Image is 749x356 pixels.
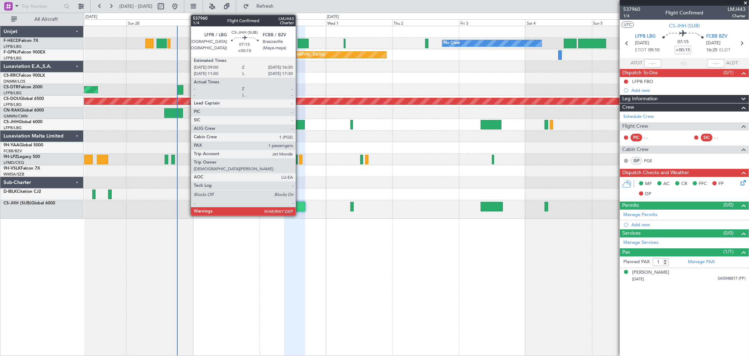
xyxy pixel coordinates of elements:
span: CR [681,180,687,187]
a: F-HECDFalcon 7X [4,39,38,43]
div: Tue 30 [259,19,326,26]
span: Crew [622,103,634,112]
span: CS-RRC [4,74,19,78]
div: No Crew [444,38,460,49]
span: LMJ443 [728,6,745,13]
span: Flight Crew [622,122,648,131]
a: D-IBLKCitation CJ2 [4,190,41,194]
span: MF [645,180,652,187]
a: PGE [644,158,660,164]
a: LFPB/LBG [4,125,22,131]
div: Sat 27 [60,19,126,26]
span: 09:10 [649,47,660,54]
span: CS-DOU [4,97,20,101]
span: (1/1) [724,248,734,255]
span: ATOT [631,60,643,67]
a: LFPB/LBG [4,102,22,107]
span: [DATE] - [DATE] [119,3,152,9]
a: CS-JHHGlobal 6000 [4,120,42,124]
span: 07:15 [677,39,689,46]
span: Leg Information [622,95,658,103]
span: (0/0) [724,201,734,209]
a: LFPB/LBG [4,44,22,49]
a: LFPB/LBG [4,90,22,96]
a: CS-DTRFalcon 2000 [4,85,42,89]
span: 16:25 [706,47,717,54]
span: ETOT [635,47,647,54]
span: CS-DTR [4,85,19,89]
div: PIC [631,134,642,141]
span: 1/4 [623,13,640,19]
a: Manage PAX [688,259,715,266]
span: F-GPNJ [4,50,19,55]
span: SA0048817 (PP) [718,276,745,282]
div: Sun 28 [126,19,193,26]
a: DNMM/LOS [4,79,25,84]
span: FP [718,180,724,187]
span: DP [645,191,651,198]
a: 9H-VSLKFalcon 7X [4,166,40,171]
div: Mon 29 [193,19,259,26]
a: 9H-YAAGlobal 5000 [4,143,43,147]
span: Charter [728,13,745,19]
span: 9H-LPZ [4,155,18,159]
div: Wed 1 [326,19,392,26]
span: Permits [622,202,639,210]
span: [DATE] [706,40,721,47]
span: [DATE] [635,40,650,47]
a: CN-RAKGlobal 6000 [4,108,44,113]
span: Services [622,229,640,237]
a: CS-JHH (SUB)Global 6000 [4,201,55,205]
span: (0/0) [724,229,734,237]
span: Dispatch Checks and Weather [622,169,689,177]
a: LFMD/CEQ [4,160,24,165]
div: [DATE] [85,14,97,20]
span: Refresh [250,4,280,9]
span: CN-RAK [4,108,20,113]
button: All Aircraft [8,14,76,25]
a: F-GPNJFalcon 900EX [4,50,45,55]
span: LFPB LBG [635,33,656,40]
span: All Aircraft [18,17,74,22]
div: Planned Maint [GEOGRAPHIC_DATA] ([GEOGRAPHIC_DATA]) [214,50,325,60]
div: [DATE] [327,14,339,20]
a: 9H-LPZLegacy 500 [4,155,40,159]
a: CS-DOUGlobal 6500 [4,97,44,101]
span: Cabin Crew [622,146,649,154]
span: Dispatch To-Dos [622,69,658,77]
span: 537960 [623,6,640,13]
span: D-IBLK [4,190,17,194]
span: CS-JHH [4,120,19,124]
div: - - [714,134,730,141]
a: GMMN/CMN [4,114,28,119]
span: Pax [622,248,630,256]
label: Planned PAX [623,259,650,266]
span: 9H-VSLK [4,166,21,171]
a: Manage Services [623,239,658,246]
div: Sun 5 [592,19,658,26]
a: FCBB/BZV [4,148,22,154]
a: Manage Permits [623,211,657,218]
div: Add new [631,222,745,228]
div: [PERSON_NAME] [632,269,669,276]
div: Fri 3 [459,19,525,26]
div: - - [644,134,660,141]
div: LFPB FBO [632,78,653,84]
div: SIC [701,134,712,141]
a: Schedule Crew [623,113,654,120]
div: ISP [631,157,642,165]
span: ALDT [726,60,738,67]
span: CS-JHH (SUB) [4,201,31,205]
div: Thu 2 [393,19,459,26]
span: CS-JHH (SUB) [669,22,700,30]
div: Flight Confirmed [665,9,703,17]
span: FCBB BZV [706,33,728,40]
input: Trip Number [21,1,62,12]
button: Refresh [240,1,282,12]
span: FFC [699,180,707,187]
input: --:-- [644,59,661,68]
span: 9H-YAA [4,143,19,147]
a: WMSA/SZB [4,172,24,177]
button: UTC [622,21,634,28]
span: ELDT [719,47,730,54]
